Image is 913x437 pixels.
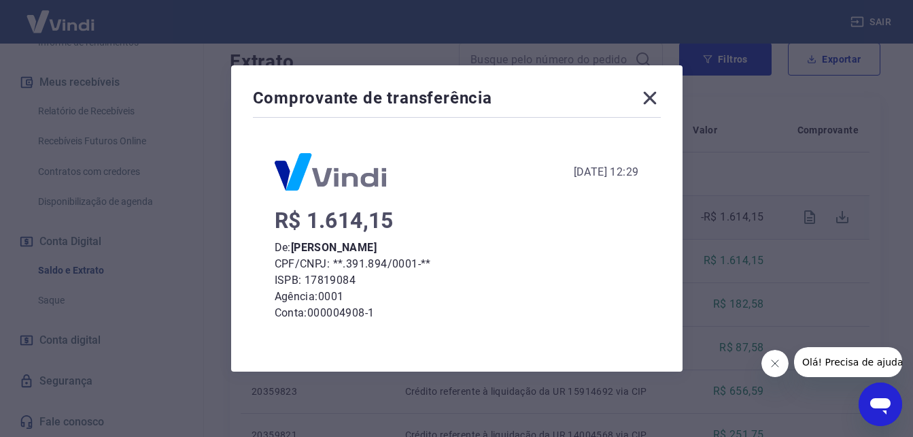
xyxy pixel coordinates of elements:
span: Olá! Precisa de ajuda? [8,10,114,20]
div: Comprovante de transferência [253,87,661,114]
span: R$ 1.614,15 [275,208,394,233]
p: De: [275,240,639,256]
p: Conta: 000004908-1 [275,305,639,321]
img: Logo [275,153,386,191]
p: CPF/CNPJ: **.391.894/0001-** [275,256,639,272]
iframe: Fechar mensagem [761,350,789,377]
p: Tipo de conta: CC - Pessoa Jurídica [275,321,639,338]
p: ISPB: 17819084 [275,272,639,289]
b: [PERSON_NAME] [291,241,377,254]
iframe: Mensagem da empresa [794,347,902,377]
p: Agência: 0001 [275,289,639,305]
iframe: Botão para abrir a janela de mensagens [859,383,902,426]
div: [DATE] 12:29 [574,164,639,180]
